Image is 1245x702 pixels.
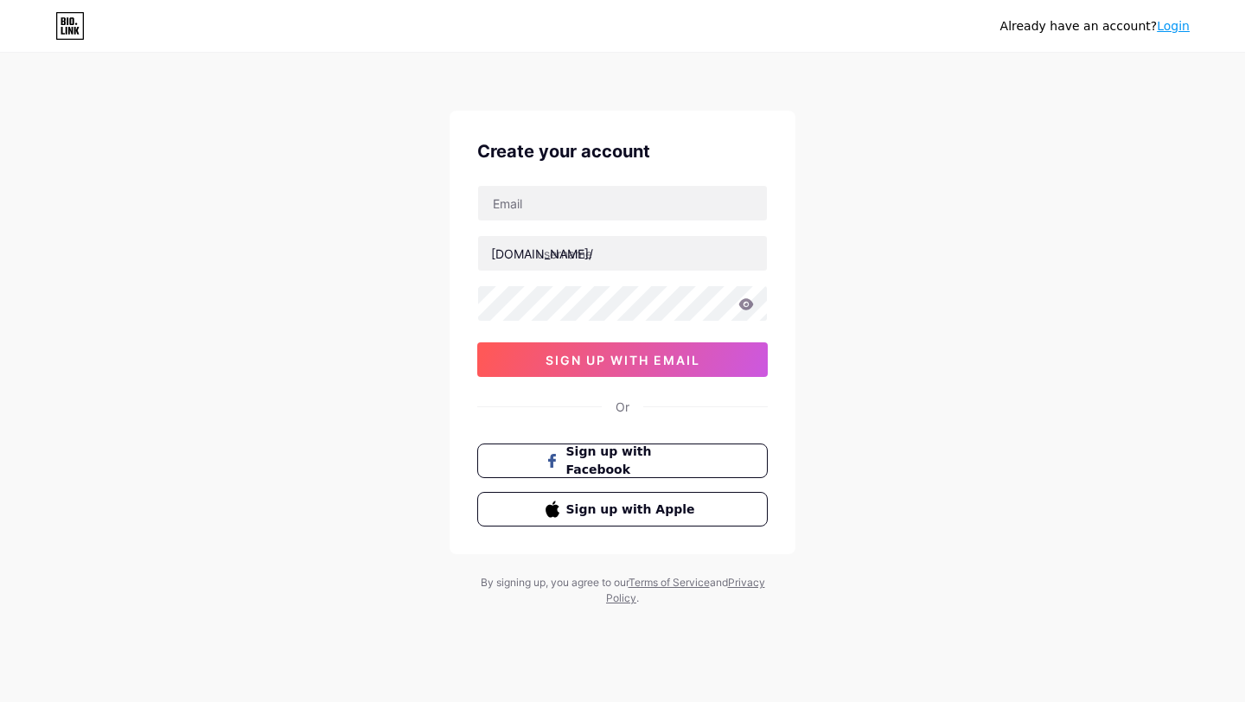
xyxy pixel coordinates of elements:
span: Sign up with Apple [566,501,700,519]
span: sign up with email [546,353,700,367]
button: Sign up with Facebook [477,444,768,478]
input: Email [478,186,767,220]
div: Or [616,398,629,416]
div: Already have an account? [1000,17,1190,35]
div: Create your account [477,138,768,164]
input: username [478,236,767,271]
span: Sign up with Facebook [566,443,700,479]
a: Login [1157,19,1190,33]
a: Terms of Service [629,576,710,589]
div: [DOMAIN_NAME]/ [491,245,593,263]
div: By signing up, you agree to our and . [476,575,769,606]
button: Sign up with Apple [477,492,768,526]
button: sign up with email [477,342,768,377]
